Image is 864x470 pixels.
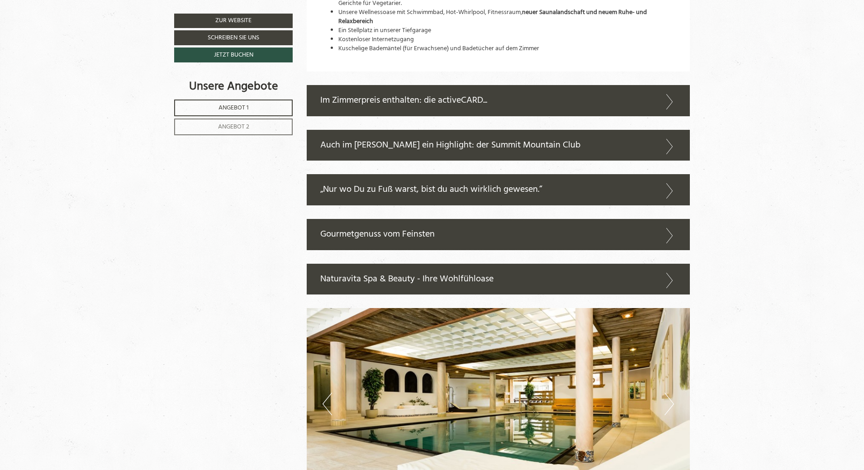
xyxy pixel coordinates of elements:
[307,264,690,295] div: Naturavita Spa & Beauty - Ihre Wohlfühloase
[338,44,677,53] li: Kuschelige Bademäntel (für Erwachsene) und Badetücher auf dem Zimmer
[218,103,249,113] span: Angebot 1
[307,174,690,205] div: „Nur wo Du zu Fuß warst, bist du auch wirklich gewesen.“
[174,47,293,62] a: Jetzt buchen
[323,393,332,415] button: Previous
[307,130,690,161] div: Auch im [PERSON_NAME] ein Highlight: der Summit Mountain Club
[307,219,690,250] div: Gourmetgenuss vom Feinsten
[307,85,690,116] div: Im Zimmerpreis enthalten: die activeCARD...
[665,393,674,415] button: Next
[338,26,677,35] li: Ein Stellplatz in unserer Tiefgarage
[218,122,249,132] span: Angebot 2
[338,35,677,44] li: Kostenloser Internetzugang
[338,8,677,26] li: Unsere Wellnessoase mit Schwimmbad, Hot-Whirlpool, Fitnessraum,
[174,78,293,95] div: Unsere Angebote
[174,30,293,45] a: Schreiben Sie uns
[174,14,293,28] a: Zur Website
[338,7,647,27] strong: neuer Saunalandschaft und neuem Ruhe- und Relaxbereich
